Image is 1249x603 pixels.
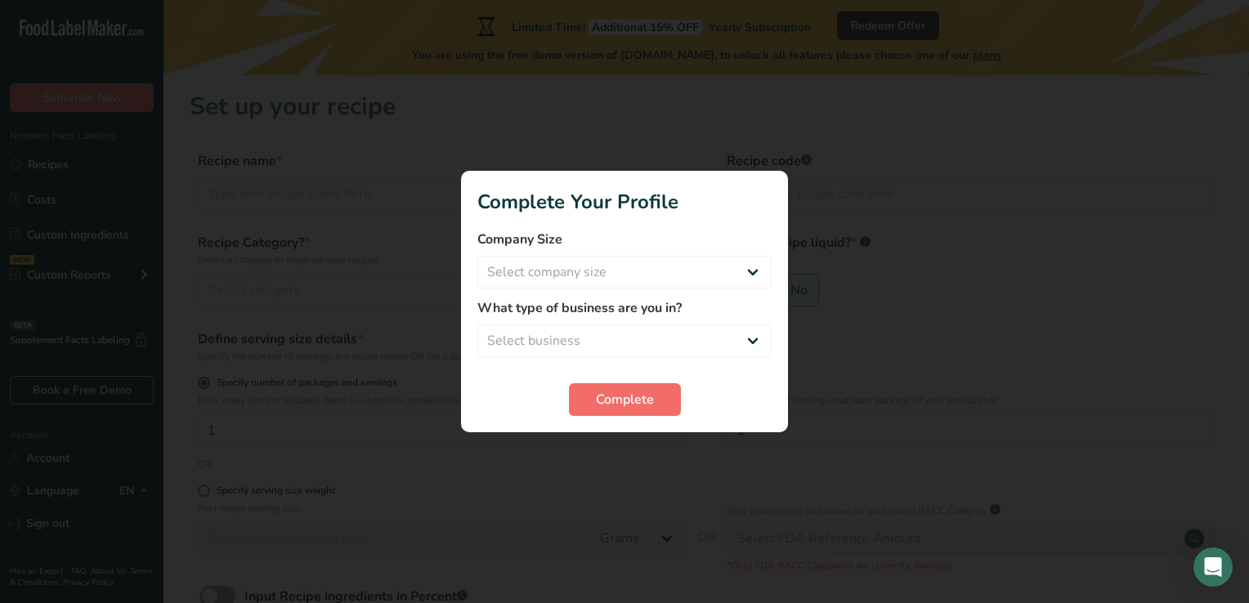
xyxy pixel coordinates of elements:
h1: Complete Your Profile [477,187,772,217]
button: Complete [569,383,681,416]
label: Company Size [477,230,772,249]
span: Complete [596,390,654,409]
label: What type of business are you in? [477,298,772,318]
div: Open Intercom Messenger [1193,547,1233,587]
